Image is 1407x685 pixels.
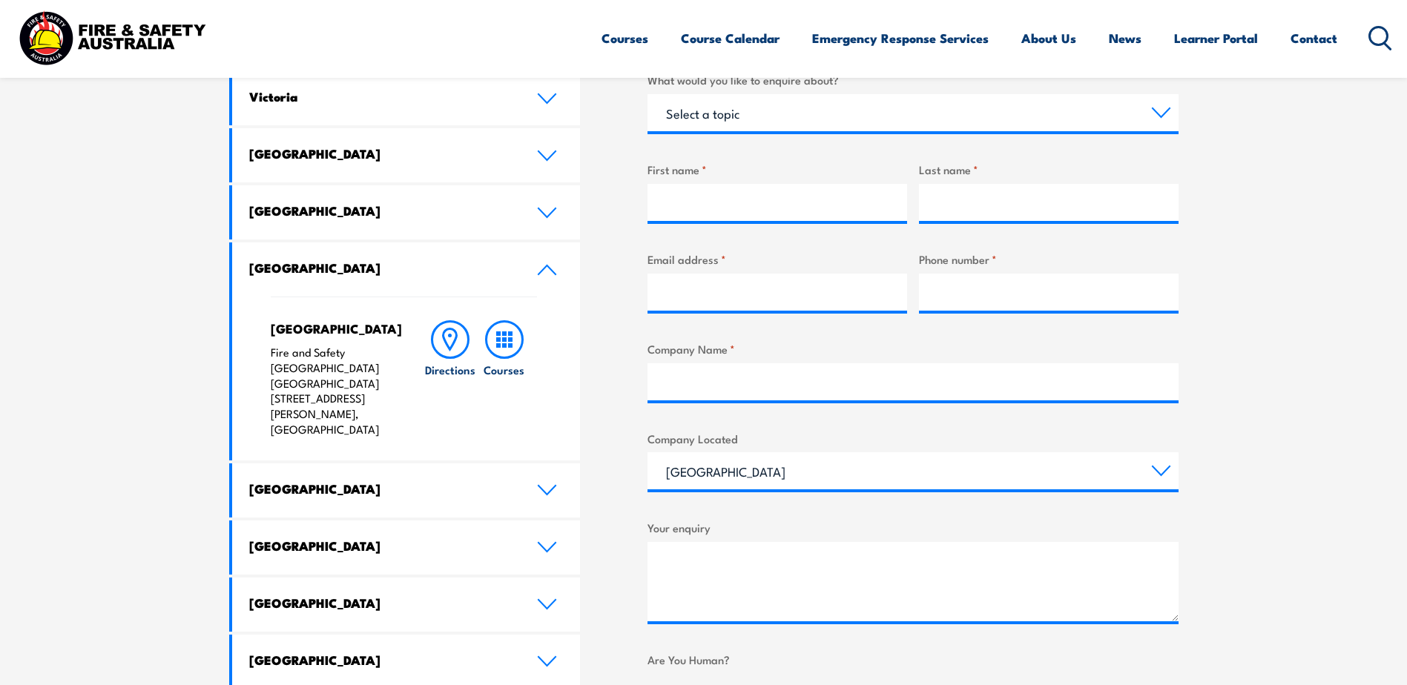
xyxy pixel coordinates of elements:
[648,340,1179,357] label: Company Name
[648,71,1179,88] label: What would you like to enquire about?
[249,259,515,276] h4: [GEOGRAPHIC_DATA]
[249,480,515,497] h4: [GEOGRAPHIC_DATA]
[271,345,395,437] p: Fire and Safety [GEOGRAPHIC_DATA] [GEOGRAPHIC_DATA] [STREET_ADDRESS][PERSON_NAME], [GEOGRAPHIC_DATA]
[249,652,515,668] h4: [GEOGRAPHIC_DATA]
[648,519,1179,536] label: Your enquiry
[249,88,515,105] h4: Victoria
[232,578,581,632] a: [GEOGRAPHIC_DATA]
[1109,19,1141,58] a: News
[232,128,581,182] a: [GEOGRAPHIC_DATA]
[919,161,1179,178] label: Last name
[484,362,524,377] h6: Courses
[648,430,1179,447] label: Company Located
[478,320,531,437] a: Courses
[232,185,581,239] a: [GEOGRAPHIC_DATA]
[1291,19,1337,58] a: Contact
[1174,19,1258,58] a: Learner Portal
[271,320,395,337] h4: [GEOGRAPHIC_DATA]
[232,242,581,297] a: [GEOGRAPHIC_DATA]
[249,537,515,554] h4: [GEOGRAPHIC_DATA]
[812,19,989,58] a: Emergency Response Services
[249,595,515,611] h4: [GEOGRAPHIC_DATA]
[681,19,780,58] a: Course Calendar
[232,463,581,517] a: [GEOGRAPHIC_DATA]
[425,362,475,377] h6: Directions
[249,202,515,219] h4: [GEOGRAPHIC_DATA]
[602,19,648,58] a: Courses
[424,320,477,437] a: Directions
[232,520,581,575] a: [GEOGRAPHIC_DATA]
[648,161,907,178] label: First name
[1021,19,1076,58] a: About Us
[249,145,515,162] h4: [GEOGRAPHIC_DATA]
[232,71,581,125] a: Victoria
[648,651,1179,668] label: Are You Human?
[919,251,1179,268] label: Phone number
[648,251,907,268] label: Email address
